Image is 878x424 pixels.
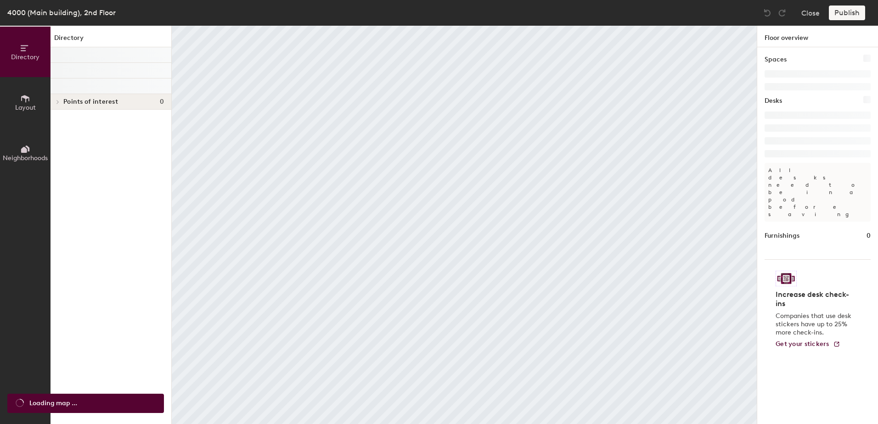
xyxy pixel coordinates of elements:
[63,98,118,106] span: Points of interest
[765,55,787,65] h1: Spaces
[3,154,48,162] span: Neighborhoods
[776,340,840,348] a: Get your stickers
[51,33,171,47] h1: Directory
[801,6,820,20] button: Close
[15,104,36,112] span: Layout
[776,340,829,348] span: Get your stickers
[763,8,772,17] img: Undo
[765,163,871,222] p: All desks need to be in a pod before saving
[11,53,39,61] span: Directory
[777,8,787,17] img: Redo
[765,96,782,106] h1: Desks
[776,312,854,337] p: Companies that use desk stickers have up to 25% more check-ins.
[776,290,854,308] h4: Increase desk check-ins
[29,398,77,408] span: Loading map ...
[867,231,871,241] h1: 0
[160,98,164,106] span: 0
[172,26,757,424] canvas: Map
[7,7,116,18] div: 4000 (Main building), 2nd Floor
[776,271,797,286] img: Sticker logo
[765,231,799,241] h1: Furnishings
[757,26,878,47] h1: Floor overview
